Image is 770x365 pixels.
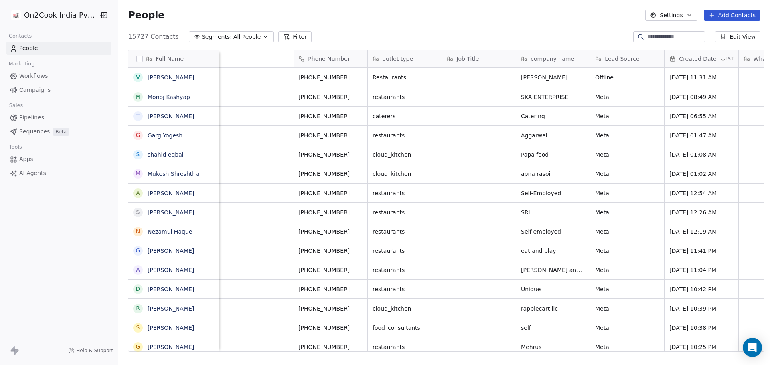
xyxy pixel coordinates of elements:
div: M [136,169,140,178]
span: [PERSON_NAME] [521,73,585,81]
span: [PHONE_NUMBER] [298,151,363,159]
a: Campaigns [6,83,111,97]
span: Meta [595,247,659,255]
span: [DATE] 10:25 PM [669,343,734,351]
div: company name [516,50,590,67]
a: Workflows [6,69,111,83]
span: [PHONE_NUMBER] [298,324,363,332]
span: Phone Number [308,55,350,63]
button: On2Cook India Pvt. Ltd. [10,8,93,22]
div: G [136,246,140,255]
span: Offline [595,73,659,81]
span: [PHONE_NUMBER] [298,93,363,101]
a: [PERSON_NAME] [148,325,194,331]
div: G [136,131,140,139]
span: Meta [595,170,659,178]
span: [DATE] 10:38 PM [669,324,734,332]
span: cloud_kitchen [373,170,437,178]
span: SKA ENTERPRISE [521,93,585,101]
span: [DATE] 11:31 AM [669,73,734,81]
a: [PERSON_NAME] [148,344,194,350]
span: [DATE] 01:08 AM [669,151,734,159]
span: [PHONE_NUMBER] [298,189,363,197]
span: IST [726,56,734,62]
span: Meta [595,305,659,313]
span: restaurants [373,343,437,351]
span: food_consultants [373,324,437,332]
span: outlet type [382,55,413,63]
span: restaurants [373,131,437,139]
span: Unique [521,285,585,293]
div: M [136,93,140,101]
span: Sequences [19,127,50,136]
span: [DATE] 08:49 AM [669,93,734,101]
span: Aggarwal [521,131,585,139]
span: [PERSON_NAME] and cafe [521,266,585,274]
span: [PHONE_NUMBER] [298,131,363,139]
span: Self-Employed [521,189,585,197]
span: Contacts [5,30,35,42]
span: Sales [6,99,26,111]
span: Meta [595,285,659,293]
a: SequencesBeta [6,125,111,138]
span: restaurants [373,93,437,101]
span: Beta [53,128,69,136]
span: All People [233,33,261,41]
span: cloud_kitchen [373,151,437,159]
span: [DATE] 10:42 PM [669,285,734,293]
span: [PHONE_NUMBER] [298,112,363,120]
div: D [136,285,140,293]
a: [PERSON_NAME] [148,248,194,254]
span: Mehrus [521,343,585,351]
span: Meta [595,208,659,216]
div: outlet type [368,50,442,67]
div: S [136,208,140,216]
div: T [136,112,140,120]
a: Nezamul Haque [148,228,192,235]
span: restaurants [373,247,437,255]
div: Lead Source [590,50,664,67]
span: Marketing [5,58,38,70]
span: Workflows [19,72,48,80]
span: Apps [19,155,33,163]
span: [PHONE_NUMBER] [298,305,363,313]
span: Meta [595,131,659,139]
div: Job Title [442,50,516,67]
span: restaurants [373,189,437,197]
span: Self-employed [521,228,585,236]
a: [PERSON_NAME] [148,286,194,292]
button: Settings [645,10,697,21]
span: AI Agents [19,169,46,177]
span: [DATE] 10:39 PM [669,305,734,313]
div: grid [128,68,219,352]
span: [PHONE_NUMBER] [298,247,363,255]
span: Papa food [521,151,585,159]
div: R [136,304,140,313]
span: Job Title [456,55,479,63]
div: N [136,227,140,236]
span: [PHONE_NUMBER] [298,73,363,81]
a: [PERSON_NAME] [148,113,194,119]
span: restaurants [373,266,437,274]
span: [DATE] 01:47 AM [669,131,734,139]
span: Meta [595,189,659,197]
span: eat and play [521,247,585,255]
div: s [136,150,140,159]
div: Created DateIST [665,50,738,67]
span: [PHONE_NUMBER] [298,285,363,293]
span: Meta [595,266,659,274]
span: restaurants [373,285,437,293]
span: [PHONE_NUMBER] [298,170,363,178]
span: apna rasoi [521,170,585,178]
a: Monoj Kashyap [148,94,190,100]
span: Pipelines [19,113,44,122]
div: Open Intercom Messenger [743,338,762,357]
span: Lead Source [605,55,639,63]
a: [PERSON_NAME] [148,305,194,312]
div: Full Name [128,50,219,67]
div: S [136,323,140,332]
span: Meta [595,151,659,159]
span: On2Cook India Pvt. Ltd. [24,10,97,20]
span: Meta [595,324,659,332]
span: Meta [595,112,659,120]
